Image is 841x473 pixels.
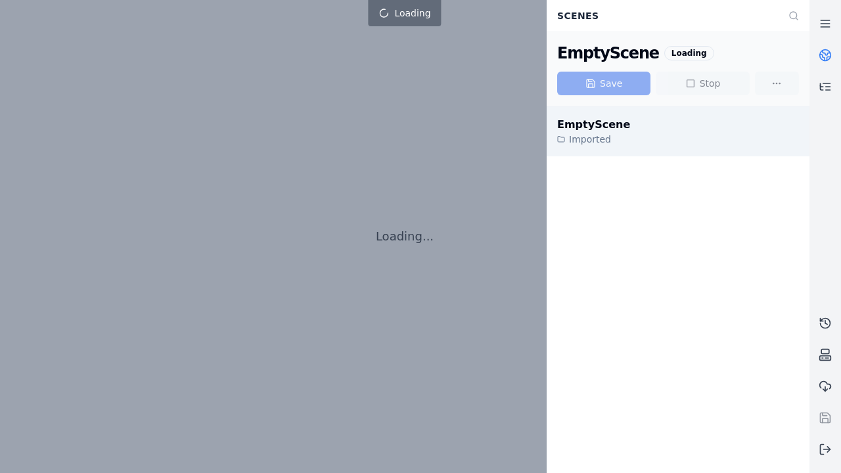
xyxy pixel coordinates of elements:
div: EmptyScene [557,43,659,64]
span: Loading [394,7,430,20]
div: Scenes [549,3,781,28]
div: Imported [557,133,630,146]
div: Loading [664,46,714,60]
div: EmptyScene [557,117,630,133]
p: Loading... [376,227,434,246]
